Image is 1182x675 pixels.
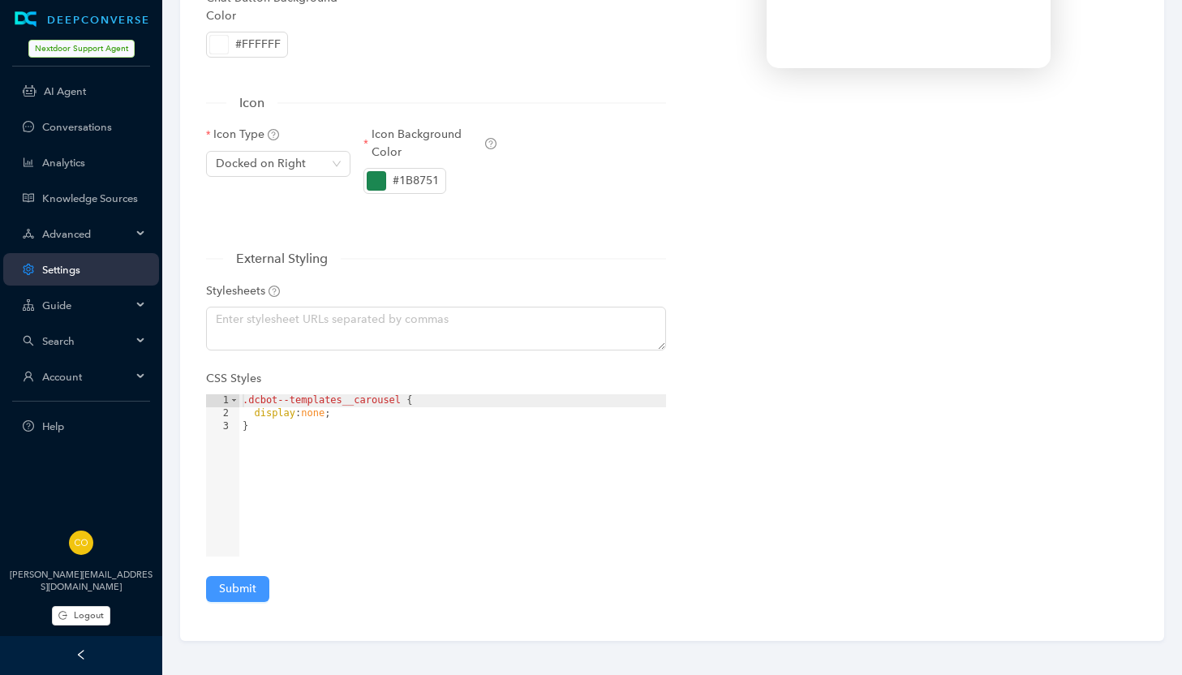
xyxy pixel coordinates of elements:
[216,152,341,176] span: Docked on Right
[23,420,34,432] span: question-circle
[42,420,146,432] span: Help
[3,11,159,28] a: LogoDEEPCONVERSE
[206,420,239,433] div: 3
[28,40,135,58] span: Nextdoor Support Agent
[206,126,290,144] label: Icon Type
[226,92,277,113] span: Icon
[206,370,273,388] label: CSS Styles
[42,157,146,169] a: Analytics
[42,264,146,276] a: Settings
[206,307,666,350] textarea: Stylesheets
[74,608,104,622] span: Logout
[206,576,269,602] button: Submit
[42,228,131,240] span: Advanced
[223,248,341,269] span: External Styling
[23,371,34,382] span: user
[485,138,496,149] span: question-circle
[23,228,34,239] span: deployment-unit
[42,299,131,312] span: Guide
[58,611,67,620] span: logout
[23,335,34,346] span: search
[42,192,146,204] a: Knowledge Sources
[219,580,256,598] span: Submit
[206,407,239,420] div: 2
[42,371,131,383] span: Account
[69,531,93,555] img: 9bd6fc8dc59eafe68b94aecc33e6c356
[206,394,239,407] div: 1
[235,36,281,54] div: #FFFFFF
[44,85,146,97] a: AI Agent
[42,335,131,347] span: Search
[393,172,439,190] div: #1B8751
[269,286,280,297] span: question-circle
[363,126,508,161] label: Icon Background Color
[268,129,279,140] span: question-circle
[206,282,291,300] label: Stylesheets
[52,606,110,626] button: Logout
[42,121,146,133] a: Conversations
